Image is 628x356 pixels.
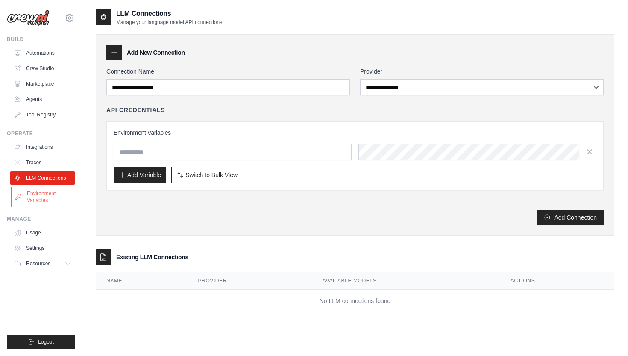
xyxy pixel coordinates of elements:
h3: Add New Connection [127,48,185,57]
button: Add Connection [537,210,604,225]
td: No LLM connections found [96,290,614,312]
a: Traces [10,156,75,169]
span: Logout [38,338,54,345]
a: LLM Connections [10,171,75,185]
th: Provider [188,272,312,290]
p: Manage your language model API connections [116,19,222,26]
span: Resources [26,260,50,267]
button: Add Variable [114,167,166,183]
a: Environment Variables [11,187,76,207]
a: Tool Registry [10,108,75,122]
h3: Environment Variables [114,128,596,137]
th: Available Models [312,272,500,290]
span: Switch to Bulk View [185,171,238,179]
a: Marketplace [10,77,75,91]
div: Build [7,36,75,43]
h4: API Credentials [106,106,165,114]
button: Logout [7,335,75,349]
a: Integrations [10,140,75,154]
a: Settings [10,241,75,255]
th: Name [96,272,188,290]
button: Switch to Bulk View [171,167,243,183]
a: Crew Studio [10,62,75,75]
img: Logo [7,10,50,26]
button: Resources [10,257,75,270]
label: Provider [360,67,604,76]
h3: Existing LLM Connections [116,253,188,261]
div: Manage [7,216,75,222]
a: Automations [10,46,75,60]
th: Actions [500,272,614,290]
a: Agents [10,92,75,106]
div: Operate [7,130,75,137]
label: Connection Name [106,67,350,76]
a: Usage [10,226,75,240]
h2: LLM Connections [116,9,222,19]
